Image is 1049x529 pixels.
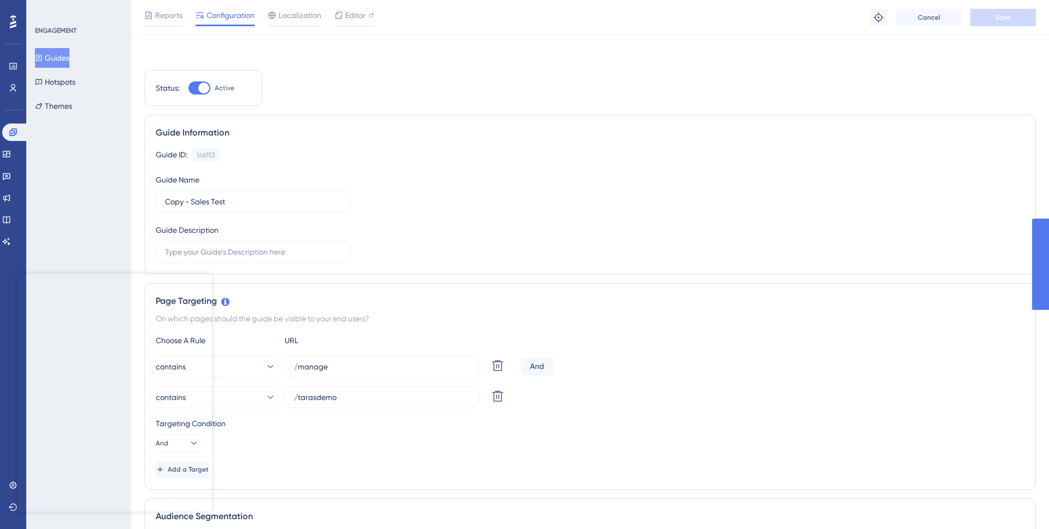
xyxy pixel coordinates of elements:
div: Audience Segmentation [156,510,1024,523]
div: 146153 [197,151,215,160]
button: Guides [35,48,69,68]
div: Choose A Rule [156,334,276,347]
div: URL [285,334,405,347]
span: Reports [155,9,182,22]
div: Page Targeting [156,295,1024,308]
input: Type your Guide’s Description here [165,246,341,258]
div: Status: [156,81,180,95]
input: yourwebsite.com/path [294,391,470,403]
div: Guide ID: [156,148,187,162]
span: Configuration [207,9,255,22]
button: contains [156,386,276,408]
button: Hotspots [35,72,75,92]
span: Save [995,13,1011,22]
input: yourwebsite.com/path [294,361,470,373]
div: Guide Name [156,173,199,186]
button: Cancel [896,9,962,26]
div: ENGAGEMENT [35,26,76,35]
button: Themes [35,96,72,116]
div: Guide Description [156,224,219,237]
div: Targeting Condition [156,417,1024,430]
iframe: UserGuiding AI Assistant Launcher [1003,486,1036,519]
input: Type your Guide’s Name here [165,196,341,208]
span: Cancel [918,13,940,22]
div: And [521,358,553,375]
span: Localization [279,9,321,22]
div: Guide Information [156,126,1024,139]
button: Save [970,9,1036,26]
span: Active [215,84,234,92]
button: contains [156,356,276,378]
div: On which pages should the guide be visible to your end users? [156,312,1024,325]
span: Editor [345,9,366,22]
